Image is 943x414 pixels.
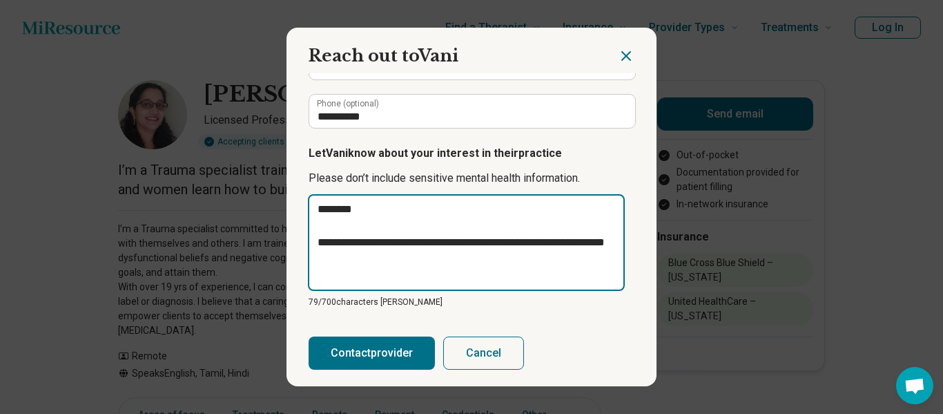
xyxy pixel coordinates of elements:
[309,296,634,308] p: 79/ 700 characters [PERSON_NAME]
[309,170,634,187] p: Please don’t include sensitive mental health information.
[317,100,379,108] label: Phone (optional)
[443,337,524,370] button: Cancel
[618,48,634,64] button: Close dialog
[309,145,634,162] p: Let Vani know about your interest in their practice
[309,337,435,370] button: Contactprovider
[309,46,458,66] span: Reach out to Vani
